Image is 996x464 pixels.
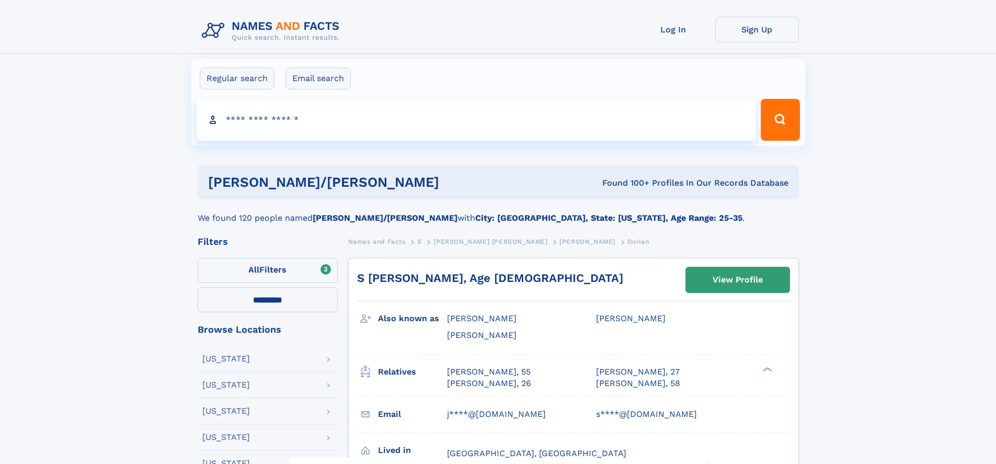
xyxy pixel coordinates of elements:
[202,433,250,442] div: [US_STATE]
[198,237,338,246] div: Filters
[202,355,250,363] div: [US_STATE]
[761,99,799,141] button: Search Button
[559,235,615,248] a: [PERSON_NAME]
[447,366,531,378] a: [PERSON_NAME], 55
[475,213,742,223] b: City: [GEOGRAPHIC_DATA], State: [US_STATE], Age Range: 25-35
[378,442,447,459] h3: Lived in
[357,271,623,285] a: S [PERSON_NAME], Age [DEMOGRAPHIC_DATA]
[713,268,763,292] div: View Profile
[760,366,773,372] div: ❯
[378,363,447,381] h3: Relatives
[686,267,789,292] a: View Profile
[198,258,338,283] label: Filters
[198,199,799,224] div: We found 120 people named with .
[202,381,250,389] div: [US_STATE]
[627,238,649,245] span: Dorian
[447,330,517,340] span: [PERSON_NAME]
[632,17,715,42] a: Log In
[200,67,274,89] label: Regular search
[433,238,547,245] span: [PERSON_NAME] [PERSON_NAME]
[285,67,351,89] label: Email search
[433,235,547,248] a: [PERSON_NAME] [PERSON_NAME]
[596,378,680,389] a: [PERSON_NAME], 58
[447,378,531,389] a: [PERSON_NAME], 26
[208,176,521,189] h1: [PERSON_NAME]/[PERSON_NAME]
[378,405,447,423] h3: Email
[447,448,626,458] span: [GEOGRAPHIC_DATA], [GEOGRAPHIC_DATA]
[715,17,799,42] a: Sign Up
[313,213,457,223] b: [PERSON_NAME]/[PERSON_NAME]
[417,238,422,245] span: S
[417,235,422,248] a: S
[521,177,788,189] div: Found 100+ Profiles In Our Records Database
[202,407,250,415] div: [US_STATE]
[596,313,666,323] span: [PERSON_NAME]
[348,235,406,248] a: Names and Facts
[248,265,259,275] span: All
[378,310,447,327] h3: Also known as
[198,325,338,334] div: Browse Locations
[559,238,615,245] span: [PERSON_NAME]
[198,17,348,45] img: Logo Names and Facts
[596,366,680,378] a: [PERSON_NAME], 27
[197,99,757,141] input: search input
[447,313,517,323] span: [PERSON_NAME]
